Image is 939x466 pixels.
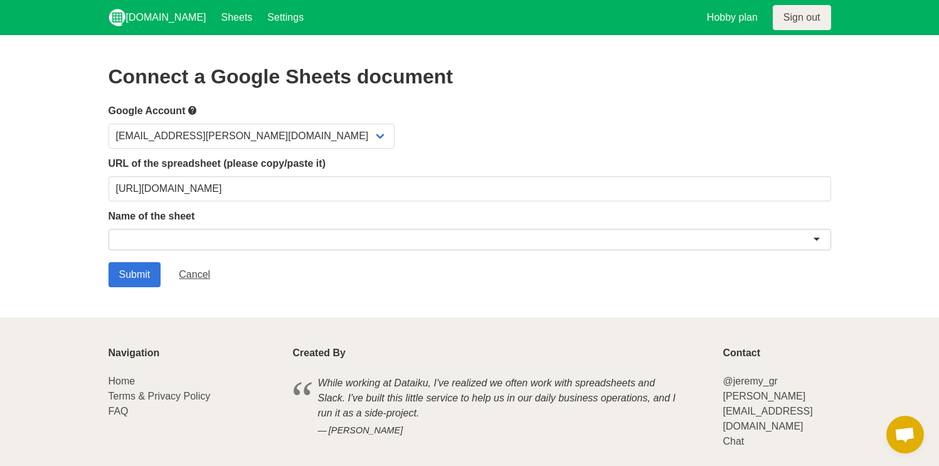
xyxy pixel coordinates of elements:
label: Name of the sheet [109,209,831,224]
input: Submit [109,262,161,287]
label: Google Account [109,103,831,119]
cite: [PERSON_NAME] [318,424,683,438]
a: Chat [723,436,744,447]
a: Terms & Privacy Policy [109,391,211,401]
a: FAQ [109,406,129,416]
p: Contact [723,347,830,359]
img: logo_v2_white.png [109,9,126,26]
p: Created By [293,347,708,359]
input: Should start with https://docs.google.com/spreadsheets/d/ [109,176,831,201]
a: Home [109,376,135,386]
a: [PERSON_NAME][EMAIL_ADDRESS][DOMAIN_NAME] [723,391,812,432]
a: Sign out [773,5,831,30]
p: Navigation [109,347,278,359]
label: URL of the spreadsheet (please copy/paste it) [109,156,831,171]
blockquote: While working at Dataiku, I've realized we often work with spreadsheets and Slack. I've built thi... [293,374,708,440]
h2: Connect a Google Sheets document [109,65,831,88]
a: @jeremy_gr [723,376,777,386]
a: Cancel [168,262,221,287]
div: Open chat [886,416,924,453]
